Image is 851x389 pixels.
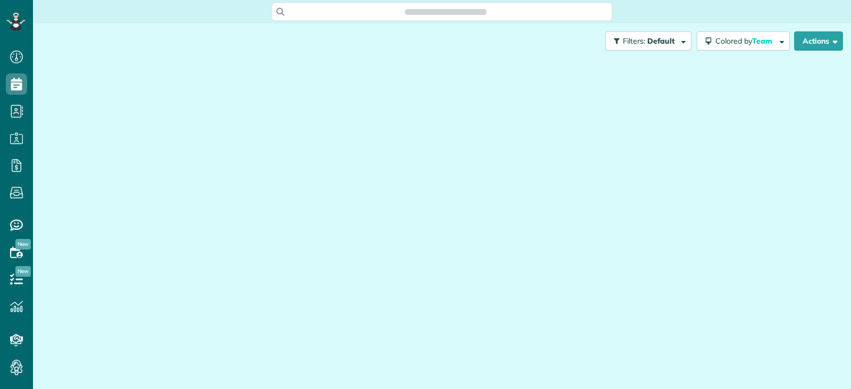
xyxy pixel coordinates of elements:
button: Filters: Default [605,31,691,51]
span: Colored by [715,36,776,46]
button: Actions [794,31,843,51]
span: New [15,239,31,250]
span: Filters: [623,36,645,46]
span: Default [647,36,675,46]
button: Colored byTeam [697,31,790,51]
a: Filters: Default [600,31,691,51]
span: Team [752,36,774,46]
span: New [15,266,31,277]
span: Search ZenMaid… [415,6,475,17]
